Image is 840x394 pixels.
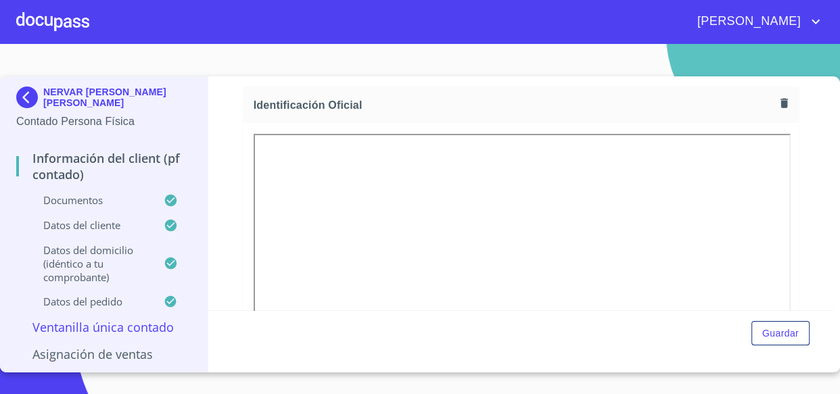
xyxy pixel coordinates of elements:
p: Documentos [16,193,164,207]
div: NERVAR [PERSON_NAME] [PERSON_NAME] [16,87,191,114]
span: Guardar [762,325,799,342]
button: Guardar [751,321,810,346]
button: account of current user [687,11,824,32]
p: Datos del cliente [16,218,164,232]
img: Docupass spot blue [16,87,43,108]
span: Identificación Oficial [254,98,775,112]
p: Datos del pedido [16,295,164,308]
p: Ventanilla única contado [16,319,191,335]
p: Contado Persona Física [16,114,191,130]
p: Asignación de Ventas [16,346,191,362]
span: [PERSON_NAME] [687,11,808,32]
p: Datos del domicilio (idéntico a tu comprobante) [16,243,164,284]
p: NERVAR [PERSON_NAME] [PERSON_NAME] [43,87,191,108]
p: Información del Client (PF contado) [16,150,191,182]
